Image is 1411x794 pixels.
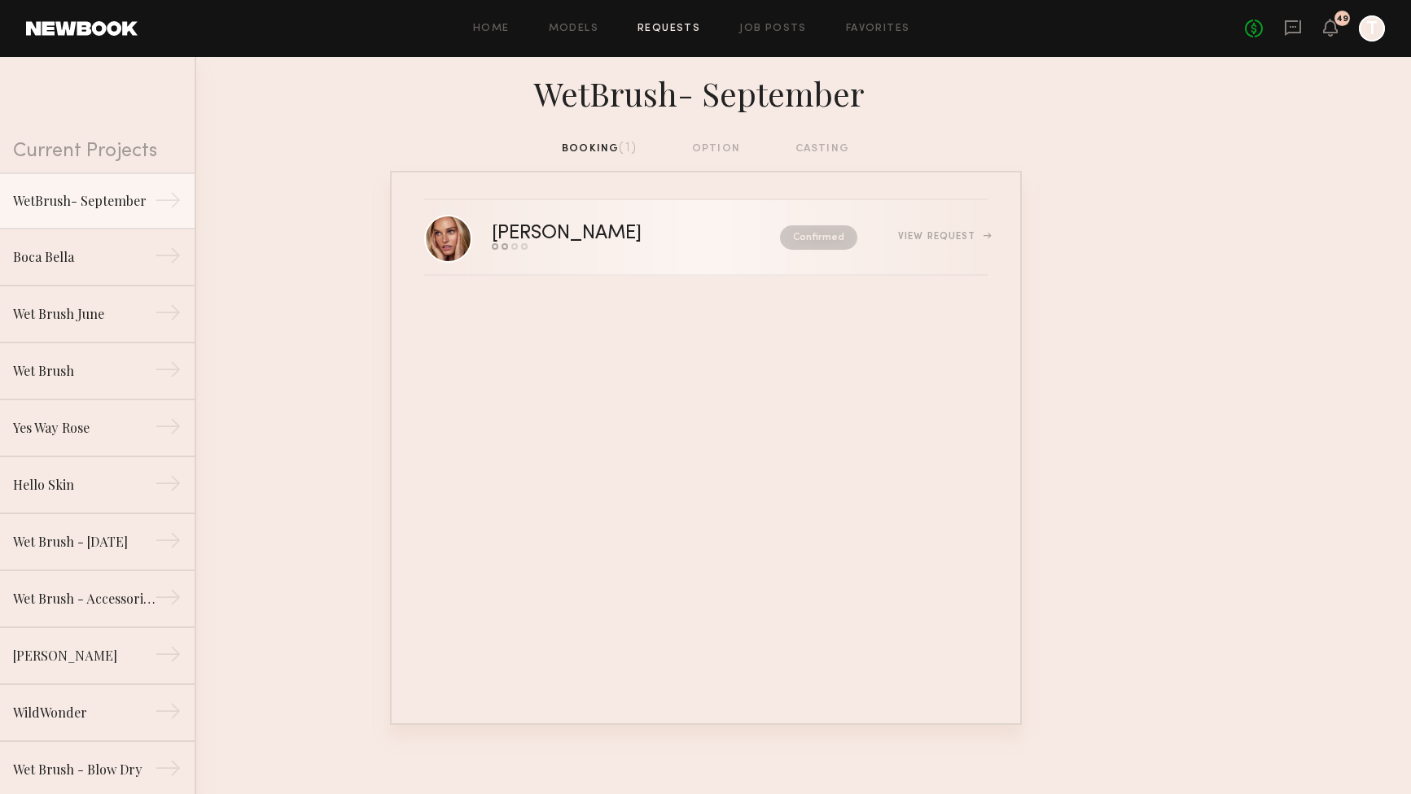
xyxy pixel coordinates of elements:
[13,191,155,211] div: WetBrush- September
[155,470,182,503] div: →
[155,527,182,560] div: →
[638,24,700,34] a: Requests
[13,418,155,438] div: Yes Way Rose
[155,413,182,446] div: →
[898,232,987,242] div: View Request
[739,24,807,34] a: Job Posts
[155,584,182,617] div: →
[13,475,155,495] div: Hello Skin
[155,187,182,220] div: →
[155,698,182,731] div: →
[13,760,155,779] div: Wet Brush - Blow Dry
[13,703,155,722] div: WildWonder
[13,589,155,609] div: Wet Brush - Accessories
[473,24,510,34] a: Home
[155,641,182,674] div: →
[155,299,182,332] div: →
[13,304,155,324] div: Wet Brush June
[1359,15,1385,41] a: T
[13,361,155,381] div: Wet Brush
[155,356,182,389] div: →
[846,24,910,34] a: Favorites
[549,24,598,34] a: Models
[13,532,155,552] div: Wet Brush - [DATE]
[780,225,857,250] nb-request-status: Confirmed
[492,225,711,243] div: [PERSON_NAME]
[424,200,988,276] a: [PERSON_NAME]ConfirmedView Request
[1336,15,1348,24] div: 49
[155,242,182,275] div: →
[13,646,155,665] div: [PERSON_NAME]
[155,755,182,787] div: →
[13,247,155,267] div: Boca Bella
[390,70,1022,114] div: WetBrush- September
